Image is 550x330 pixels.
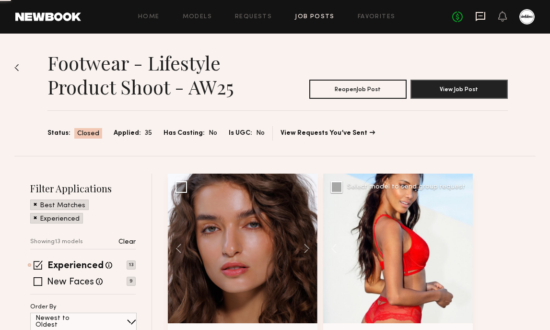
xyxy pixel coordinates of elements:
[229,128,252,139] span: Is UGC:
[256,128,265,139] span: No
[138,14,160,20] a: Home
[40,202,85,209] p: Best Matches
[14,64,19,71] img: Back to previous page
[127,277,136,286] p: 9
[30,182,136,195] h2: Filter Applications
[209,128,217,139] span: No
[30,304,57,310] p: Order By
[47,51,293,99] h1: Footwear - Lifestyle Product Shoot - AW25
[40,216,80,223] p: Experienced
[30,239,83,245] p: Showing 13 models
[281,130,375,137] a: View Requests You’ve Sent
[114,128,141,139] span: Applied:
[35,315,93,329] p: Newest to Oldest
[235,14,272,20] a: Requests
[47,128,70,139] span: Status:
[47,278,94,287] label: New Faces
[295,14,335,20] a: Job Posts
[410,80,508,99] button: View Job Post
[164,128,205,139] span: Has Casting:
[309,80,407,99] button: ReopenJob Post
[118,239,136,246] p: Clear
[183,14,212,20] a: Models
[127,260,136,270] p: 13
[145,128,152,139] span: 35
[77,129,99,139] span: Closed
[347,184,465,190] div: Select model to send group request
[358,14,396,20] a: Favorites
[47,261,104,271] label: Experienced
